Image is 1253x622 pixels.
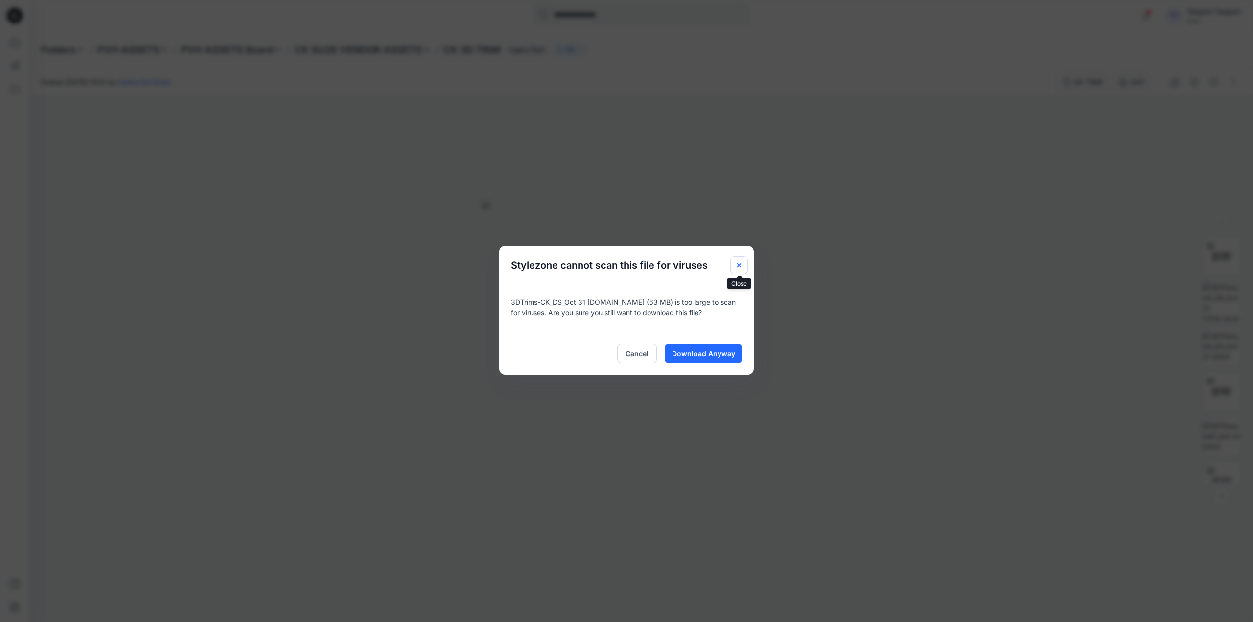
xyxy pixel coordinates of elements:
span: Download Anyway [672,348,735,359]
span: Cancel [626,348,649,359]
div: 3DTrims-CK_DS_Oct 31 [DOMAIN_NAME] (63 MB) is too large to scan for viruses. Are you sure you sti... [499,285,754,332]
button: Cancel [617,344,657,363]
button: Download Anyway [665,344,742,363]
h5: Stylezone cannot scan this file for viruses [499,246,719,285]
button: Close [730,256,748,274]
